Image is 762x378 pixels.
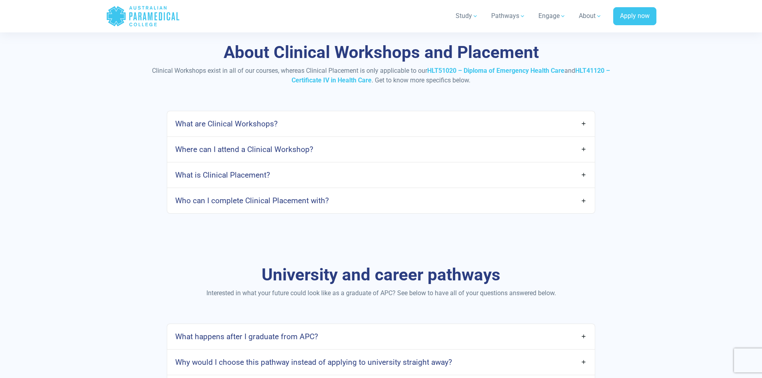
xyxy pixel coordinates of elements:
[175,145,313,154] h4: Where can I attend a Clinical Workshop?
[613,7,656,26] a: Apply now
[175,119,278,128] h4: What are Clinical Workshops?
[167,191,594,210] a: Who can I complete Clinical Placement with?
[451,5,483,27] a: Study
[106,3,180,29] a: Australian Paramedical College
[147,288,615,298] p: Interested in what your future could look like as a graduate of APC? See below to have all of you...
[486,5,530,27] a: Pathways
[147,265,615,285] h3: University and career pathways
[147,42,615,63] h3: About Clinical Workshops and Placement
[167,114,594,133] a: What are Clinical Workshops?
[147,66,615,85] p: Clinical Workshops exist in all of our courses, whereas Clinical Placement is only applicable to ...
[167,327,594,346] a: What happens after I graduate from APC?
[175,358,452,367] h4: Why would I choose this pathway instead of applying to university straight away?
[167,166,594,184] a: What is Clinical Placement?
[175,196,329,205] h4: Who can I complete Clinical Placement with?
[175,170,270,180] h4: What is Clinical Placement?
[175,332,318,341] h4: What happens after I graduate from APC?
[167,140,594,159] a: Where can I attend a Clinical Workshop?
[167,353,594,372] a: Why would I choose this pathway instead of applying to university straight away?
[534,5,571,27] a: Engage
[292,67,610,84] a: HLT41120 – Certificate IV in Health Care
[427,67,564,74] a: HLT51020 – Diploma of Emergency Health Care
[574,5,607,27] a: About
